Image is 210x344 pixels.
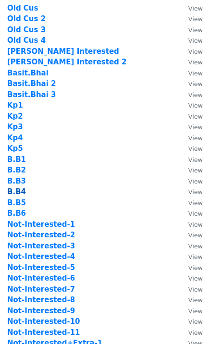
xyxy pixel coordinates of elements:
a: Not-Interested-4 [7,252,75,261]
a: Kp5 [7,144,23,153]
a: Kp4 [7,134,23,142]
small: View [188,188,203,196]
a: View [179,36,203,45]
a: View [179,274,203,283]
a: Not-Interested-2 [7,231,75,239]
a: View [179,220,203,229]
small: View [188,145,203,152]
small: View [188,102,203,109]
small: View [188,221,203,228]
a: Kp1 [7,101,23,110]
strong: Not-Interested-7 [7,285,75,294]
a: Kp2 [7,112,23,121]
a: View [179,47,203,56]
a: B.B5 [7,198,26,207]
small: View [188,15,203,23]
small: View [188,178,203,185]
small: View [188,123,203,131]
a: Basit.Bhai 3 [7,90,56,99]
a: View [179,112,203,121]
div: Chat Widget [162,298,210,344]
small: View [188,232,203,239]
a: View [179,155,203,164]
a: B.B6 [7,209,26,218]
a: View [179,79,203,88]
small: View [188,80,203,87]
small: View [188,26,203,34]
small: View [188,264,203,271]
a: View [179,285,203,294]
a: Old Cus 3 [7,25,46,34]
a: View [179,252,203,261]
a: Not-Interested-6 [7,274,75,283]
small: View [188,48,203,55]
small: View [188,275,203,282]
small: View [188,156,203,163]
a: [PERSON_NAME] Interested 2 [7,58,127,66]
a: Not-Interested-11 [7,328,80,337]
a: Old Cus 2 [7,14,46,23]
small: View [188,199,203,207]
a: View [179,295,203,304]
a: View [179,69,203,77]
a: View [179,166,203,174]
a: Not-Interested-1 [7,220,75,229]
a: Not-Interested-8 [7,295,75,304]
small: View [188,253,203,260]
small: View [188,296,203,304]
a: Not-Interested-5 [7,263,75,272]
a: View [179,144,203,153]
small: View [188,59,203,66]
a: Basit.Bhai [7,69,49,77]
a: View [179,231,203,239]
strong: Kp3 [7,123,23,131]
small: View [188,91,203,98]
small: View [188,286,203,293]
a: B.B4 [7,187,26,196]
a: Basit.Bhai 2 [7,79,56,88]
small: View [188,5,203,12]
small: View [188,135,203,142]
a: View [179,242,203,250]
a: Not-Interested-3 [7,242,75,250]
a: View [179,177,203,185]
a: B.B3 [7,177,26,185]
a: View [179,25,203,34]
a: Old Cus 4 [7,36,46,45]
a: Not-Interested-9 [7,307,75,315]
a: [PERSON_NAME] Interested [7,47,119,56]
a: View [179,123,203,131]
a: Not-Interested-10 [7,317,80,326]
small: View [188,70,203,77]
a: View [179,209,203,218]
a: Old Cus [7,4,38,12]
a: View [179,58,203,66]
a: B.B1 [7,155,26,164]
a: View [179,4,203,12]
